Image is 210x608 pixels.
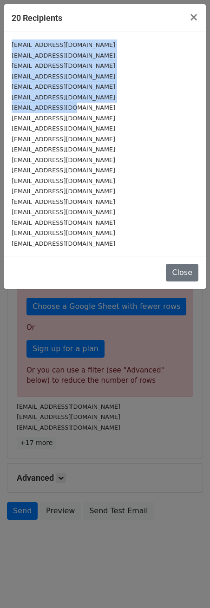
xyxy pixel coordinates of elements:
small: [EMAIL_ADDRESS][DOMAIN_NAME] [12,73,115,80]
small: [EMAIL_ADDRESS][DOMAIN_NAME] [12,229,115,236]
small: [EMAIL_ADDRESS][DOMAIN_NAME] [12,209,115,216]
small: [EMAIL_ADDRESS][DOMAIN_NAME] [12,104,115,111]
small: [EMAIL_ADDRESS][DOMAIN_NAME] [12,219,115,226]
h5: 20 Recipients [12,12,62,24]
small: [EMAIL_ADDRESS][DOMAIN_NAME] [12,167,115,174]
small: [EMAIL_ADDRESS][DOMAIN_NAME] [12,83,115,90]
small: [EMAIL_ADDRESS][DOMAIN_NAME] [12,41,115,48]
button: Close [182,4,206,30]
button: Close [166,264,198,281]
small: [EMAIL_ADDRESS][DOMAIN_NAME] [12,177,115,184]
small: [EMAIL_ADDRESS][DOMAIN_NAME] [12,115,115,122]
small: [EMAIL_ADDRESS][DOMAIN_NAME] [12,136,115,143]
small: [EMAIL_ADDRESS][DOMAIN_NAME] [12,188,115,195]
small: [EMAIL_ADDRESS][DOMAIN_NAME] [12,125,115,132]
span: × [189,11,198,24]
small: [EMAIL_ADDRESS][DOMAIN_NAME] [12,157,115,163]
small: [EMAIL_ADDRESS][DOMAIN_NAME] [12,94,115,101]
small: [EMAIL_ADDRESS][DOMAIN_NAME] [12,198,115,205]
small: [EMAIL_ADDRESS][DOMAIN_NAME] [12,240,115,247]
iframe: Chat Widget [164,563,210,608]
small: [EMAIL_ADDRESS][DOMAIN_NAME] [12,146,115,153]
small: [EMAIL_ADDRESS][DOMAIN_NAME] [12,52,115,59]
small: [EMAIL_ADDRESS][DOMAIN_NAME] [12,62,115,69]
